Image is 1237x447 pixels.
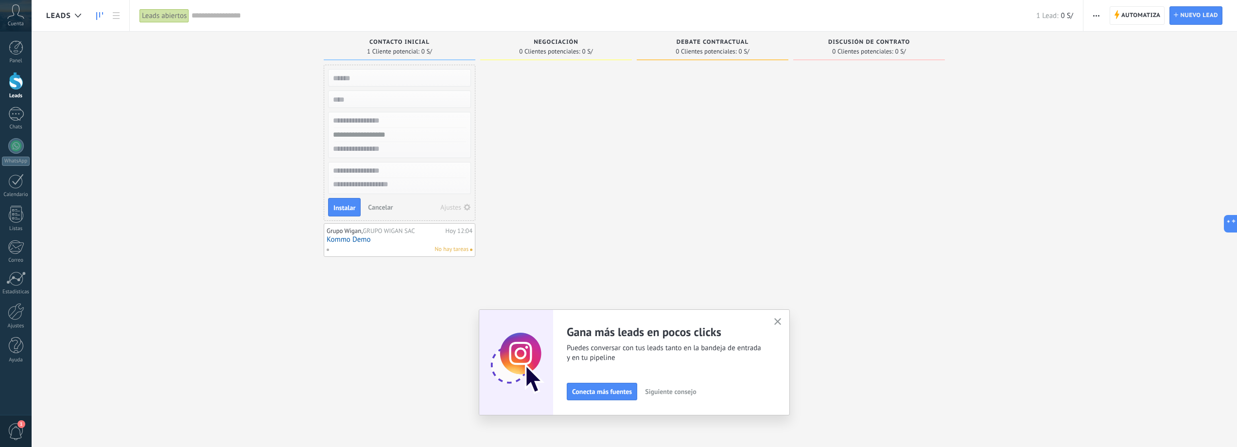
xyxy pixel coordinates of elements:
div: Contacto inicial [329,39,470,47]
a: Nuevo lead [1169,6,1222,25]
span: 0 S/ [582,49,593,54]
span: Puedes conversar con tus leads tanto en la bandeja de entrada y en tu pipeline [567,343,762,363]
div: Hoy 12:04 [445,227,472,235]
span: Conecta más fuentes [572,388,632,395]
button: Instalar [328,198,361,216]
span: Negociación [534,39,578,46]
span: Nuevo lead [1180,7,1218,24]
span: 1 Lead: [1036,11,1058,20]
span: 0 S/ [895,49,906,54]
span: 0 Clientes potenciales: [519,49,580,54]
button: Ajustes [437,200,474,214]
span: 1 [17,420,25,428]
button: Más [1089,6,1103,25]
div: Discusión de contrato [798,39,940,47]
span: 0 Clientes potenciales: [676,49,736,54]
span: Debate contractual [677,39,749,46]
span: 1 Cliente potencial: [367,49,419,54]
span: GRUPO WIGAN SAC [363,227,415,235]
div: Leads [2,93,30,99]
span: Instalar [333,204,355,211]
h2: Gana más leads en pocos clicks [567,324,762,340]
span: Discusión de contrato [828,39,910,46]
button: Siguiente consejo [641,384,700,399]
span: 0 S/ [421,49,432,54]
span: Cuenta [8,21,24,27]
span: 0 S/ [1061,11,1073,20]
a: Automatiza [1110,6,1165,25]
div: WhatsApp [2,157,30,166]
span: Siguiente consejo [645,388,696,395]
div: Leads abiertos [139,9,189,23]
a: Kommo Demo [327,235,472,244]
div: Calendario [2,192,30,198]
div: Estadísticas [2,289,30,295]
div: Panel [2,58,30,64]
span: 0 Clientes potenciales: [832,49,893,54]
div: Debate contractual [642,39,784,47]
div: Chats [2,124,30,130]
span: Cancelar [368,203,393,212]
button: Cancelar [364,200,397,215]
span: 0 S/ [739,49,749,54]
div: Ayuda [2,357,30,363]
span: Contacto inicial [369,39,430,46]
span: No hay nada asignado [470,249,472,251]
div: Ajustes [2,323,30,329]
div: Listas [2,226,30,232]
span: Automatiza [1121,7,1161,24]
button: Conecta más fuentes [567,383,637,400]
div: Negociación [485,39,627,47]
div: Grupo Wigan, [327,227,443,235]
div: Ajustes [440,204,461,211]
span: No hay tareas [435,245,469,254]
div: Correo [2,257,30,264]
a: Leads [91,6,108,25]
span: Leads [46,11,71,20]
a: Lista [108,6,124,25]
